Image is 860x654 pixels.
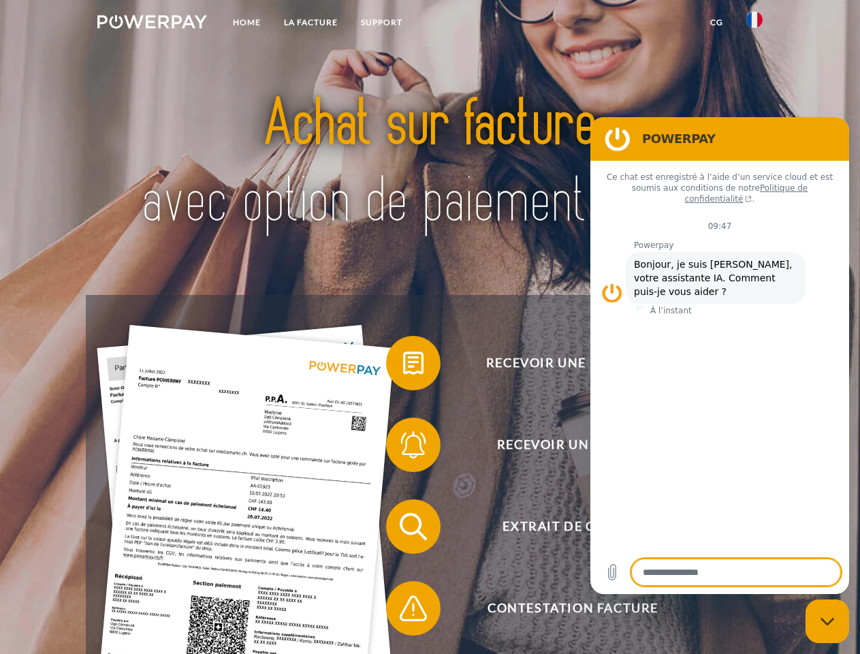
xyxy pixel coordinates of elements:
[221,10,272,35] a: Home
[406,581,739,636] span: Contestation Facture
[396,346,430,380] img: qb_bill.svg
[746,12,763,28] img: fr
[396,591,430,625] img: qb_warning.svg
[406,336,739,390] span: Recevoir une facture ?
[349,10,414,35] a: Support
[386,581,740,636] button: Contestation Facture
[396,510,430,544] img: qb_search.svg
[699,10,735,35] a: CG
[386,336,740,390] button: Recevoir une facture ?
[386,499,740,554] button: Extrait de compte
[130,65,730,261] img: title-powerpay_fr.svg
[386,418,740,472] button: Recevoir un rappel?
[806,599,849,643] iframe: Bouton de lancement de la fenêtre de messagerie, conversation en cours
[590,117,849,594] iframe: Fenêtre de messagerie
[272,10,349,35] a: LA FACTURE
[396,428,430,462] img: qb_bell.svg
[97,15,207,29] img: logo-powerpay-white.svg
[406,418,739,472] span: Recevoir un rappel?
[406,499,739,554] span: Extrait de compte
